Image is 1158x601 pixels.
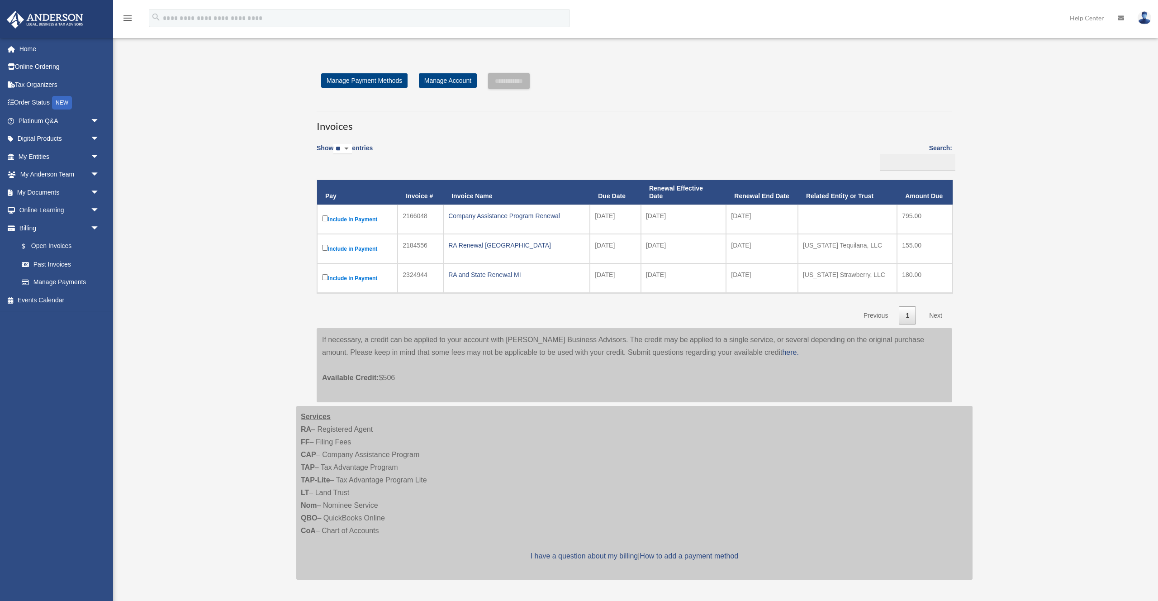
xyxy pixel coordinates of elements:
[322,274,328,280] input: Include in Payment
[899,306,916,325] a: 1
[301,550,968,563] p: |
[448,210,585,222] div: Company Assistance Program Renewal
[317,143,373,163] label: Show entries
[448,268,585,281] div: RA and State Renewal MI
[6,291,113,309] a: Events Calendar
[6,112,113,130] a: Platinum Q&Aarrow_drop_down
[398,263,443,293] td: 2324944
[897,234,953,263] td: 155.00
[798,180,897,205] th: Related Entity or Trust: activate to sort column ascending
[6,58,113,76] a: Online Ordering
[880,154,955,171] input: Search:
[90,112,109,130] span: arrow_drop_down
[301,425,311,433] strong: RA
[726,180,798,205] th: Renewal End Date: activate to sort column ascending
[782,348,798,356] a: here.
[296,406,973,580] div: – Registered Agent – Filing Fees – Company Assistance Program – Tax Advantage Program – Tax Advan...
[90,201,109,220] span: arrow_drop_down
[877,143,952,171] label: Search:
[531,552,638,560] a: I have a question about my billing
[4,11,86,29] img: Anderson Advisors Platinum Portal
[6,219,109,237] a: Billingarrow_drop_down
[301,489,309,496] strong: LT
[322,243,393,254] label: Include in Payment
[6,40,113,58] a: Home
[301,501,317,509] strong: Nom
[6,130,113,148] a: Digital Productsarrow_drop_down
[798,263,897,293] td: [US_STATE] Strawberry, LLC
[322,245,328,251] input: Include in Payment
[317,180,398,205] th: Pay: activate to sort column descending
[398,205,443,234] td: 2166048
[6,76,113,94] a: Tax Organizers
[122,16,133,24] a: menu
[322,374,379,382] span: Available Credit:
[13,273,109,291] a: Manage Payments
[151,12,161,22] i: search
[27,241,31,252] span: $
[301,463,315,471] strong: TAP
[301,514,317,522] strong: QBO
[590,234,641,263] td: [DATE]
[922,306,949,325] a: Next
[726,263,798,293] td: [DATE]
[321,73,408,88] a: Manage Payment Methods
[301,451,316,458] strong: CAP
[6,148,113,166] a: My Entitiesarrow_drop_down
[857,306,895,325] a: Previous
[590,263,641,293] td: [DATE]
[301,438,310,446] strong: FF
[122,13,133,24] i: menu
[317,328,952,402] div: If necessary, a credit can be applied to your account with [PERSON_NAME] Business Advisors. The c...
[90,219,109,238] span: arrow_drop_down
[90,166,109,184] span: arrow_drop_down
[13,237,104,256] a: $Open Invoices
[641,234,726,263] td: [DATE]
[590,205,641,234] td: [DATE]
[90,148,109,166] span: arrow_drop_down
[448,239,585,252] div: RA Renewal [GEOGRAPHIC_DATA]
[897,180,953,205] th: Amount Due: activate to sort column ascending
[726,205,798,234] td: [DATE]
[443,180,590,205] th: Invoice Name: activate to sort column ascending
[641,263,726,293] td: [DATE]
[641,180,726,205] th: Renewal Effective Date: activate to sort column ascending
[317,111,952,134] h3: Invoices
[419,73,477,88] a: Manage Account
[322,214,393,225] label: Include in Payment
[301,413,331,420] strong: Services
[6,201,113,219] a: Online Learningarrow_drop_down
[6,166,113,184] a: My Anderson Teamarrow_drop_down
[798,234,897,263] td: [US_STATE] Tequilana, LLC
[398,234,443,263] td: 2184556
[1138,11,1151,24] img: User Pic
[301,527,316,534] strong: CoA
[90,130,109,148] span: arrow_drop_down
[897,205,953,234] td: 795.00
[301,476,330,484] strong: TAP-Lite
[398,180,443,205] th: Invoice #: activate to sort column ascending
[322,359,947,384] p: $506
[333,144,352,154] select: Showentries
[90,183,109,202] span: arrow_drop_down
[13,255,109,273] a: Past Invoices
[897,263,953,293] td: 180.00
[322,215,328,221] input: Include in Payment
[52,96,72,110] div: NEW
[641,205,726,234] td: [DATE]
[590,180,641,205] th: Due Date: activate to sort column ascending
[640,552,738,560] a: How to add a payment method
[726,234,798,263] td: [DATE]
[6,183,113,201] a: My Documentsarrow_drop_down
[322,272,393,284] label: Include in Payment
[6,94,113,112] a: Order StatusNEW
